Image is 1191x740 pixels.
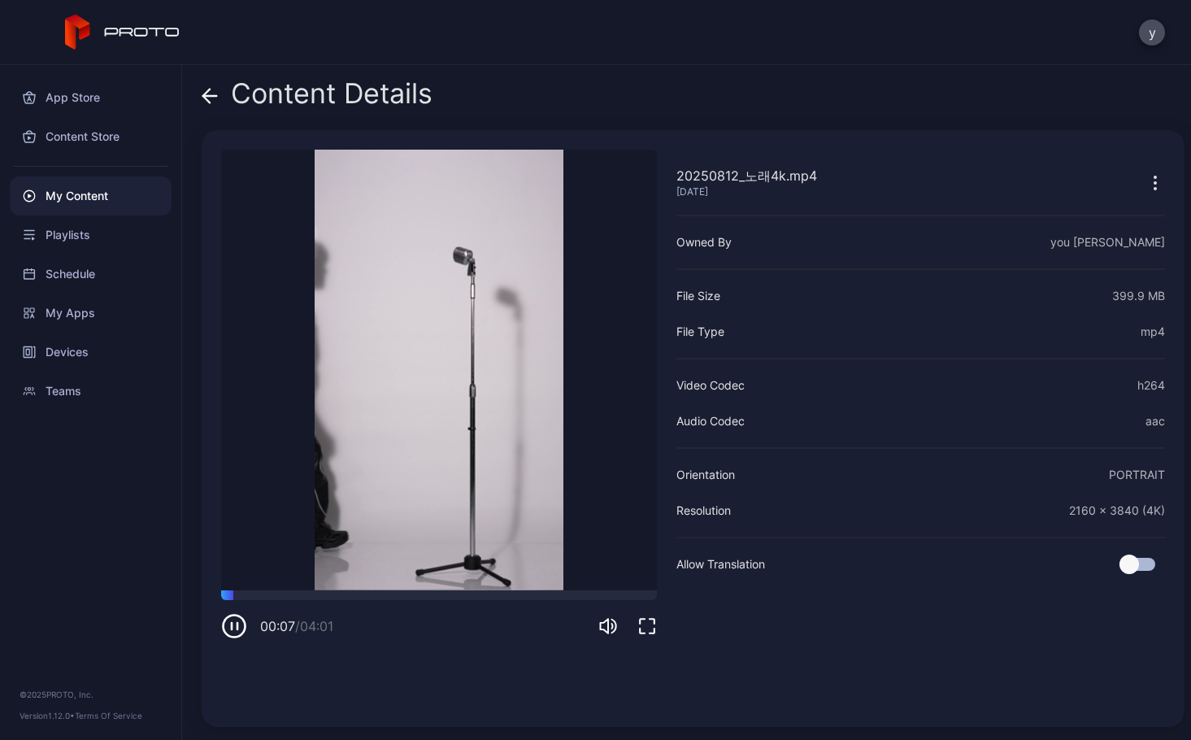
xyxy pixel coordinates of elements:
[1112,286,1165,306] div: 399.9 MB
[202,78,432,117] div: Content Details
[1069,501,1165,520] div: 2160 x 3840 (4K)
[676,233,732,252] div: Owned By
[676,376,745,395] div: Video Codec
[1145,411,1165,431] div: aac
[10,294,172,333] a: My Apps
[10,78,172,117] a: App Store
[676,286,720,306] div: File Size
[20,711,75,720] span: Version 1.12.0 •
[1050,233,1165,252] div: you [PERSON_NAME]
[1139,20,1165,46] button: y
[10,333,172,372] a: Devices
[10,372,172,411] a: Teams
[295,618,333,634] span: / 04:01
[1137,376,1165,395] div: h264
[1141,322,1165,342] div: mp4
[10,215,172,255] a: Playlists
[676,322,724,342] div: File Type
[676,166,817,185] div: 20250812_노래4k.mp4
[1109,465,1165,485] div: PORTRAIT
[20,688,162,701] div: © 2025 PROTO, Inc.
[10,176,172,215] a: My Content
[10,255,172,294] a: Schedule
[75,711,142,720] a: Terms Of Service
[676,501,731,520] div: Resolution
[10,117,172,156] a: Content Store
[676,411,745,431] div: Audio Codec
[676,465,735,485] div: Orientation
[676,555,765,574] div: Allow Translation
[676,185,817,198] div: [DATE]
[221,150,657,590] video: Sorry, your browser doesn‘t support embedded videos
[260,616,333,636] div: 00:07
